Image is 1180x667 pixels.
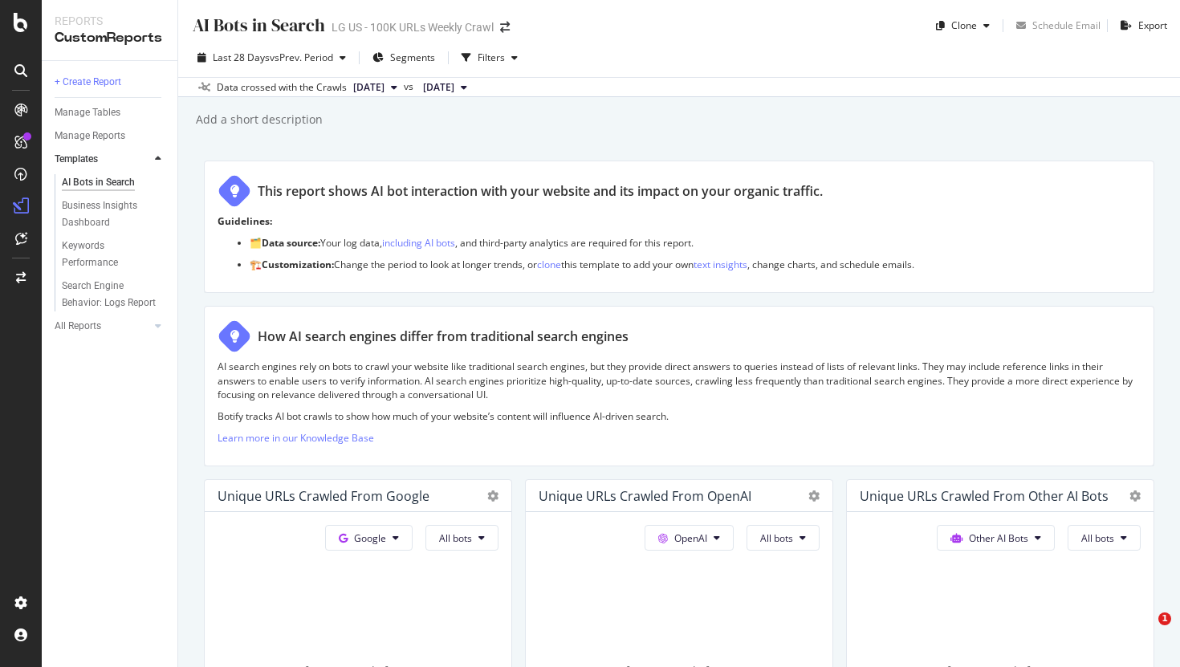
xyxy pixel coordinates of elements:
div: + Create Report [55,74,121,91]
div: AI Bots in Search [191,13,325,38]
div: Business Insights Dashboard [62,197,154,231]
strong: Data source: [262,236,320,250]
div: How AI search engines differ from traditional search engines [258,327,629,346]
div: Manage Tables [55,104,120,121]
div: All Reports [55,318,101,335]
a: Search Engine Behavior: Logs Report [62,278,166,311]
span: All bots [1081,531,1114,545]
button: Other AI Bots [937,525,1055,551]
span: OpenAI [674,531,707,545]
button: Export [1114,13,1167,39]
div: Unique URLs Crawled from Google [218,488,429,504]
button: Clone [930,13,996,39]
div: This report shows AI bot interaction with your website and its impact on your organic traffic.Gui... [204,161,1154,293]
div: Export [1138,18,1167,32]
a: AI Bots in Search [62,174,166,191]
div: arrow-right-arrow-left [500,22,510,33]
a: Business Insights Dashboard [62,197,166,231]
div: AI Bots in Search [62,174,135,191]
a: Keywords Performance [62,238,166,271]
a: Templates [55,151,150,168]
span: 1 [1158,612,1171,625]
iframe: Intercom live chat [1125,612,1164,651]
span: 2025 Jul. 27th [423,80,454,95]
button: [DATE] [347,78,404,97]
button: All bots [425,525,498,551]
a: + Create Report [55,74,166,91]
span: All bots [439,531,472,545]
button: [DATE] [417,78,474,97]
p: Botify tracks AI bot crawls to show how much of your website’s content will influence AI-driven s... [218,409,1141,423]
strong: Guidelines: [218,214,272,228]
div: Data crossed with the Crawls [217,80,347,95]
a: Manage Tables [55,104,166,121]
button: Google [325,525,413,551]
a: text insights [694,258,747,271]
div: How AI search engines differ from traditional search enginesAI search engines rely on bots to cra... [204,306,1154,466]
button: OpenAI [645,525,734,551]
p: AI search engines rely on bots to crawl your website like traditional search engines, but they pr... [218,360,1141,401]
div: Keywords Performance [62,238,152,271]
span: All bots [760,531,793,545]
button: Schedule Email [1010,13,1101,39]
div: This report shows AI bot interaction with your website and its impact on your organic traffic. [258,182,823,201]
div: Search Engine Behavior: Logs Report [62,278,157,311]
div: Filters [478,51,505,64]
a: All Reports [55,318,150,335]
div: LG US - 100K URLs Weekly Crawl [332,19,494,35]
strong: Customization: [262,258,334,271]
span: vs Prev. Period [270,51,333,64]
button: Filters [455,45,524,71]
div: Schedule Email [1032,18,1101,32]
button: All bots [747,525,820,551]
span: Last 28 Days [213,51,270,64]
div: Manage Reports [55,128,125,144]
div: Clone [951,18,977,32]
p: 🏗️ Change the period to look at longer trends, or this template to add your own , change charts, ... [250,258,1141,271]
a: Learn more in our Knowledge Base [218,431,374,445]
span: Segments [390,51,435,64]
div: CustomReports [55,29,165,47]
a: including AI bots [382,236,455,250]
span: Google [354,531,386,545]
p: 🗂️ Your log data, , and third-party analytics are required for this report. [250,236,1141,250]
button: Segments [366,45,441,71]
button: Last 28 DaysvsPrev. Period [191,45,352,71]
a: Manage Reports [55,128,166,144]
button: All bots [1068,525,1141,551]
div: Unique URLs Crawled from OpenAI [539,488,751,504]
span: Other AI Bots [969,531,1028,545]
div: Reports [55,13,165,29]
span: vs [404,79,417,94]
div: Add a short description [194,112,323,128]
span: 2025 Aug. 24th [353,80,385,95]
a: clone [537,258,561,271]
div: Unique URLs Crawled from Other AI Bots [860,488,1109,504]
div: Templates [55,151,98,168]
